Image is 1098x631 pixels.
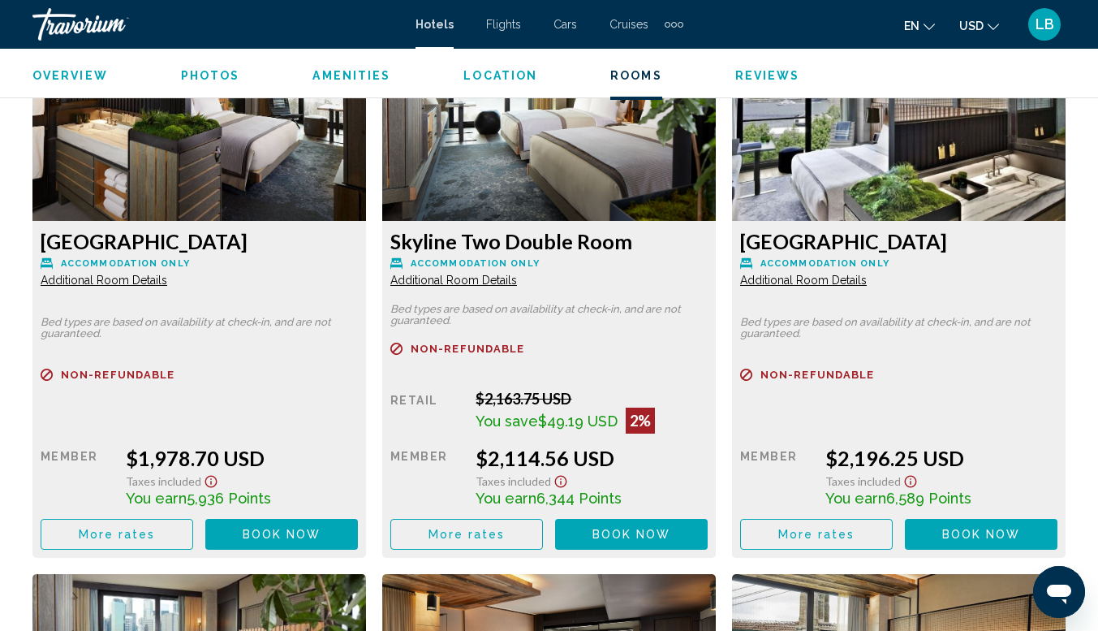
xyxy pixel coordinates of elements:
span: Taxes included [126,474,201,488]
span: LB [1036,16,1054,32]
div: $2,163.75 USD [476,390,708,408]
span: More rates [79,529,156,542]
span: Accommodation Only [760,258,889,269]
button: Change currency [959,14,999,37]
span: 5,936 Points [187,490,271,507]
div: $1,978.70 USD [126,446,358,470]
div: Member [390,446,463,507]
span: Location [463,69,537,82]
a: Hotels [416,18,454,31]
button: Change language [904,14,935,37]
span: Non-refundable [760,370,874,380]
span: Non-refundable [411,344,524,354]
div: 2% [626,408,655,434]
button: More rates [390,519,543,549]
span: Accommodation Only [411,258,540,269]
p: Bed types are based on availability at check-in, and are not guaranteed. [740,317,1057,339]
a: Flights [486,18,521,31]
span: Additional Room Details [390,274,517,287]
h3: [GEOGRAPHIC_DATA] [41,229,358,253]
a: Cruises [609,18,648,31]
span: Rooms [610,69,662,82]
span: You earn [476,490,536,507]
h3: [GEOGRAPHIC_DATA] [740,229,1057,253]
span: You earn [825,490,886,507]
h3: Skyline Two Double Room [390,229,708,253]
button: More rates [740,519,893,549]
div: $2,114.56 USD [476,446,708,470]
img: ac59b424-00d1-4318-b80a-f26c73ff3abe.jpeg [32,18,366,221]
span: Additional Room Details [740,274,867,287]
span: 6,589 Points [886,490,971,507]
span: USD [959,19,984,32]
button: Photos [181,68,240,83]
span: $49.19 USD [538,413,618,430]
span: More rates [428,529,506,542]
span: Taxes included [825,474,901,488]
span: Book now [243,529,321,542]
button: Amenities [312,68,390,83]
button: Show Taxes and Fees disclaimer [551,470,571,489]
button: Location [463,68,537,83]
span: Book now [592,529,671,542]
button: User Menu [1023,7,1066,41]
button: Book now [905,519,1057,549]
span: Reviews [735,69,800,82]
span: Additional Room Details [41,274,167,287]
span: Photos [181,69,240,82]
button: Extra navigation items [665,11,683,37]
button: Rooms [610,68,662,83]
button: Show Taxes and Fees disclaimer [201,470,221,489]
p: Bed types are based on availability at check-in, and are not guaranteed. [41,317,358,339]
button: More rates [41,519,193,549]
a: Cars [553,18,577,31]
span: More rates [778,529,855,542]
span: Accommodation Only [61,258,190,269]
span: Amenities [312,69,390,82]
p: Bed types are based on availability at check-in, and are not guaranteed. [390,304,708,326]
button: Show Taxes and Fees disclaimer [901,470,920,489]
div: Member [41,446,114,507]
div: $2,196.25 USD [825,446,1057,470]
button: Book now [555,519,708,549]
button: Book now [205,519,358,549]
img: 554eb22a-006a-4afb-92a1-943c08ace439.jpeg [382,18,716,221]
a: Travorium [32,8,399,41]
iframe: Button to launch messaging window [1033,566,1085,618]
span: You save [476,413,538,430]
span: Non-refundable [61,370,174,380]
span: en [904,19,919,32]
div: Retail [390,390,463,434]
button: Overview [32,68,108,83]
button: Reviews [735,68,800,83]
div: Member [740,446,813,507]
span: Book now [942,529,1021,542]
span: Taxes included [476,474,551,488]
img: 5de9895e-7ab0-4000-ad7c-6bf8921e8d53.jpeg [732,18,1066,221]
span: Overview [32,69,108,82]
span: You earn [126,490,187,507]
span: 6,344 Points [536,490,622,507]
